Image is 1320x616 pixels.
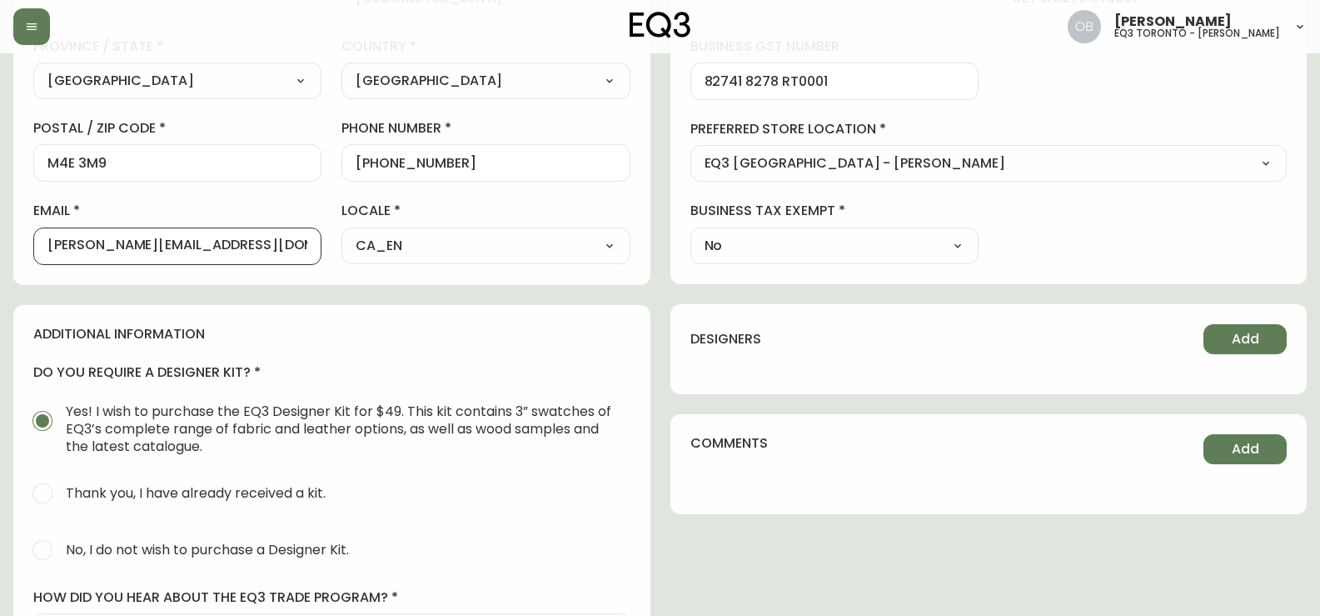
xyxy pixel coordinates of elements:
span: Thank you, I have already received a kit. [66,484,326,502]
button: Add [1203,434,1287,464]
label: locale [341,202,630,220]
h4: additional information [33,325,630,343]
h5: eq3 toronto - [PERSON_NAME] [1114,28,1280,38]
label: preferred store location [690,120,1288,138]
span: [PERSON_NAME] [1114,15,1232,28]
label: email [33,202,321,220]
h4: comments [690,434,768,453]
span: No, I do not wish to purchase a Designer Kit. [66,541,349,558]
img: 8e0065c524da89c5c924d5ed86cfe468 [1068,10,1101,43]
button: Add [1203,324,1287,354]
label: postal / zip code [33,119,321,138]
span: Add [1232,440,1259,458]
label: how did you hear about the eq3 trade program? [33,588,630,607]
span: Add [1232,330,1259,348]
h4: do you require a designer kit? [33,363,630,382]
span: Yes! I wish to purchase the EQ3 Designer Kit for $49. This kit contains 3” swatches of EQ3’s comp... [66,403,617,455]
img: logo [630,12,691,38]
label: phone number [341,119,630,138]
label: business tax exempt [690,202,979,220]
h4: designers [690,330,761,348]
